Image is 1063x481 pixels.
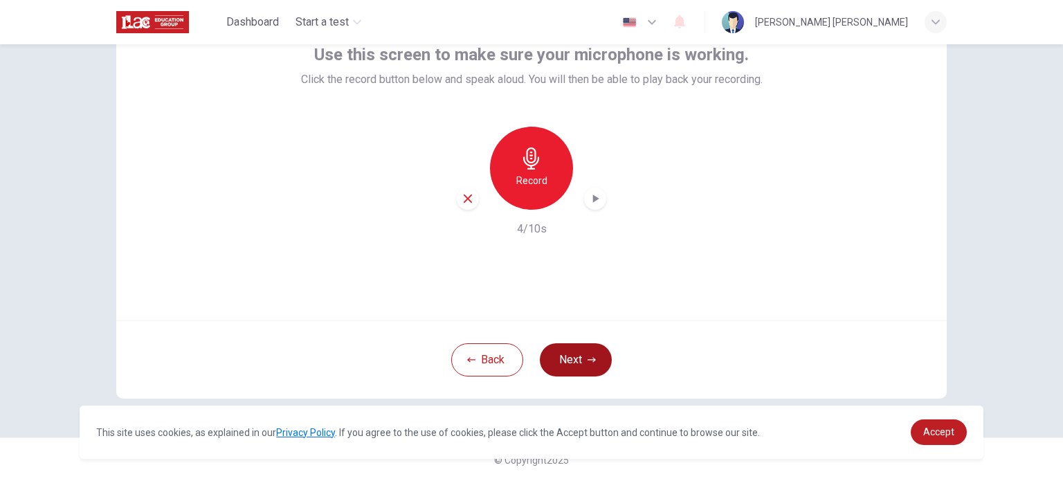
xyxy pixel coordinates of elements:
a: ILAC logo [116,8,221,36]
a: Privacy Policy [276,427,335,438]
button: Start a test [290,10,367,35]
span: Dashboard [226,14,279,30]
a: dismiss cookie message [911,419,967,445]
span: This site uses cookies, as explained in our . If you agree to the use of cookies, please click th... [96,427,760,438]
h6: Record [516,172,547,189]
button: Record [490,127,573,210]
span: © Copyright 2025 [494,455,569,466]
button: Back [451,343,523,376]
img: ILAC logo [116,8,189,36]
button: Dashboard [221,10,284,35]
h6: 4/10s [517,221,547,237]
img: en [621,17,638,28]
span: Use this screen to make sure your microphone is working. [314,44,749,66]
span: Start a test [296,14,349,30]
div: [PERSON_NAME] [PERSON_NAME] [755,14,908,30]
div: cookieconsent [80,406,983,459]
button: Next [540,343,612,376]
img: Profile picture [722,11,744,33]
span: Click the record button below and speak aloud. You will then be able to play back your recording. [301,71,763,88]
span: Accept [923,426,954,437]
